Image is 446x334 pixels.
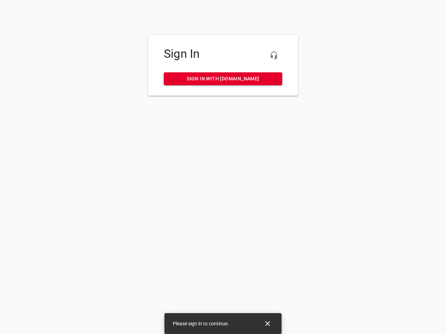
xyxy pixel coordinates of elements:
[259,315,276,332] button: Close
[164,47,282,61] h4: Sign In
[169,74,277,83] span: Sign in with [DOMAIN_NAME]
[266,47,282,64] button: Live Chat
[164,72,282,85] a: Sign in with [DOMAIN_NAME]
[173,321,229,326] span: Please sign in to continue.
